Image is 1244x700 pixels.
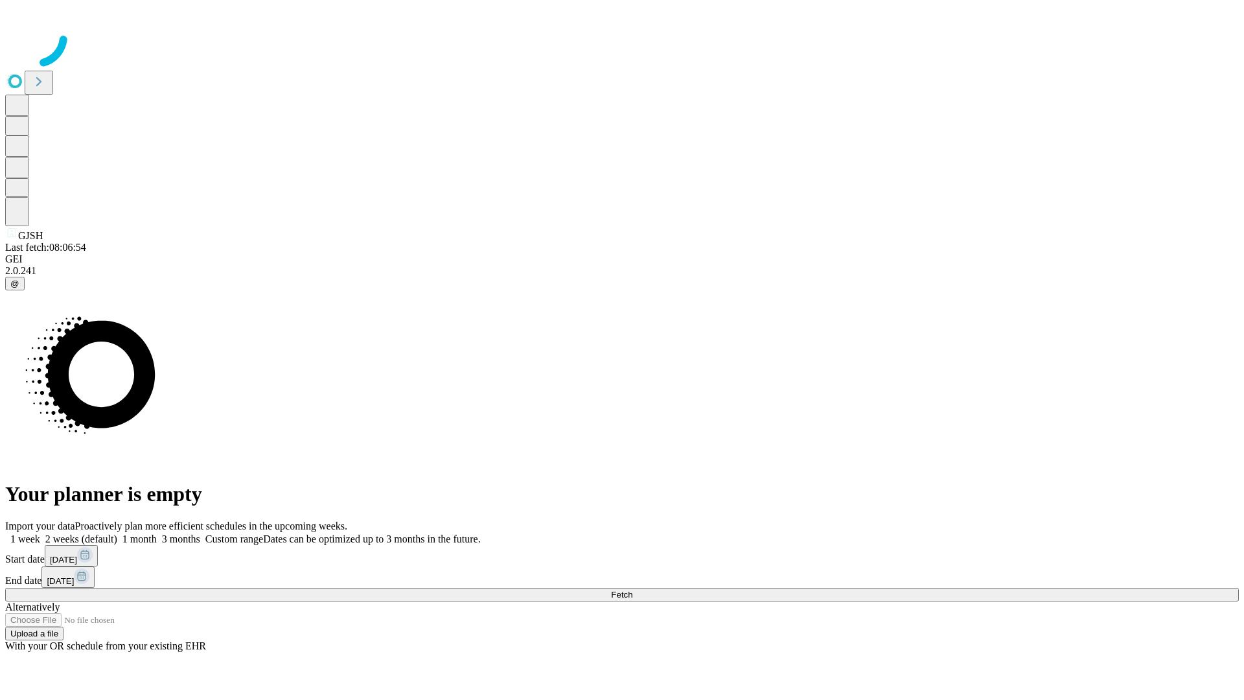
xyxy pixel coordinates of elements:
[18,230,43,241] span: GJSH
[41,566,95,588] button: [DATE]
[47,576,74,586] span: [DATE]
[162,533,200,544] span: 3 months
[5,566,1239,588] div: End date
[5,277,25,290] button: @
[10,279,19,288] span: @
[5,545,1239,566] div: Start date
[5,253,1239,265] div: GEI
[5,640,206,651] span: With your OR schedule from your existing EHR
[50,555,77,565] span: [DATE]
[263,533,480,544] span: Dates can be optimized up to 3 months in the future.
[75,520,347,531] span: Proactively plan more efficient schedules in the upcoming weeks.
[5,482,1239,506] h1: Your planner is empty
[5,265,1239,277] div: 2.0.241
[122,533,157,544] span: 1 month
[611,590,632,600] span: Fetch
[45,545,98,566] button: [DATE]
[5,520,75,531] span: Import your data
[5,627,63,640] button: Upload a file
[5,242,86,253] span: Last fetch: 08:06:54
[45,533,117,544] span: 2 weeks (default)
[205,533,263,544] span: Custom range
[5,601,60,612] span: Alternatively
[10,533,40,544] span: 1 week
[5,588,1239,601] button: Fetch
